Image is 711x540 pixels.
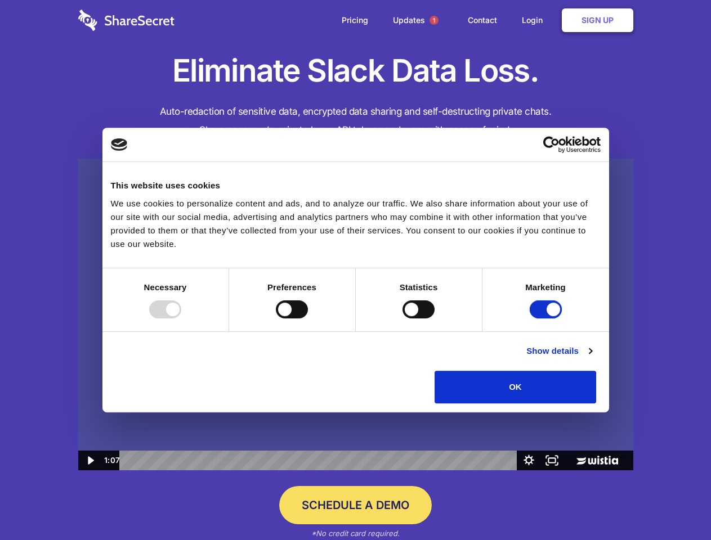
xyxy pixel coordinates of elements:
[330,3,379,38] a: Pricing
[111,197,601,251] div: We use cookies to personalize content and ads, and to analyze our traffic. We also share informat...
[111,179,601,192] div: This website uses cookies
[144,282,187,292] strong: Necessary
[128,451,512,470] div: Playbar
[78,451,101,470] button: Play Video
[655,484,697,526] iframe: Drift Widget Chat Controller
[517,451,540,470] button: Show settings menu
[562,8,633,32] a: Sign Up
[78,102,633,139] h4: Auto-redaction of sensitive data, encrypted data sharing and self-destructing private chats. Shar...
[430,16,439,25] span: 1
[111,138,128,151] img: logo
[78,51,633,91] h1: Eliminate Slack Data Loss.
[435,371,596,403] button: OK
[525,282,566,292] strong: Marketing
[267,282,316,292] strong: Preferences
[400,282,438,292] strong: Statistics
[78,159,633,471] img: Sharesecret
[279,486,432,524] a: Schedule a Demo
[502,136,601,153] a: Usercentrics Cookiebot - opens in a new window
[511,3,560,38] a: Login
[457,3,508,38] a: Contact
[78,10,175,31] img: logo-wordmark-white-trans-d4663122ce5f474addd5e946df7df03e33cb6a1c49d2221995e7729f52c070b2.svg
[564,451,633,470] a: Wistia Logo -- Learn More
[526,344,592,358] a: Show details
[311,529,400,538] em: *No credit card required.
[540,451,564,470] button: Fullscreen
